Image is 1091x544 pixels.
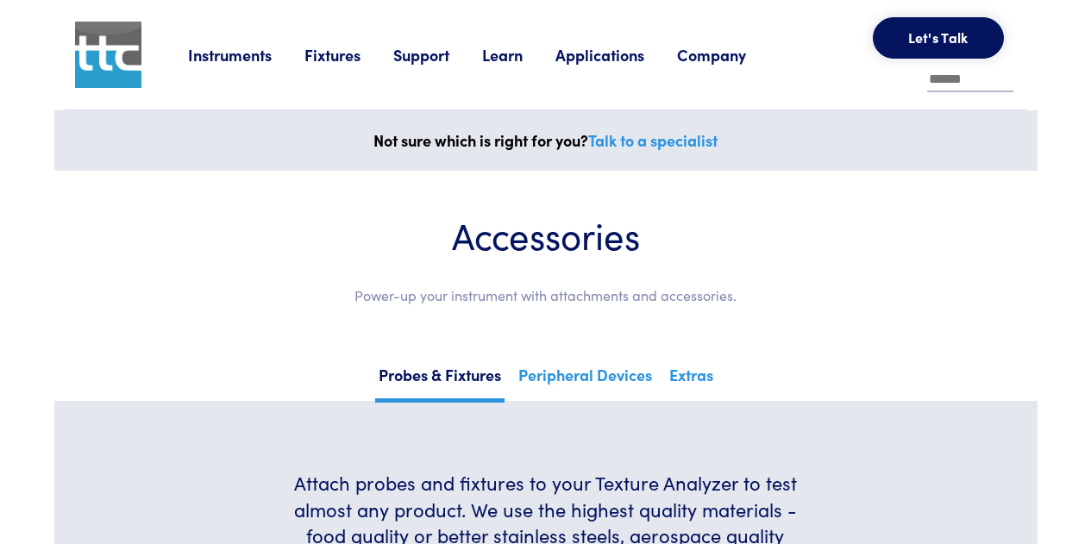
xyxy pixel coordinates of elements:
a: Applications [555,44,677,66]
img: ttc_logo_1x1_v1.0.png [75,22,141,88]
a: Company [677,44,779,66]
a: Extras [666,360,717,398]
button: Let's Talk [873,17,1004,59]
a: Learn [482,44,555,66]
a: Peripheral Devices [515,360,655,398]
p: Not sure which is right for you? [65,128,1027,153]
a: Fixtures [304,44,393,66]
a: Talk to a specialist [588,129,718,151]
a: Support [393,44,482,66]
p: Power-up your instrument with attachments and accessories. [106,285,986,307]
a: Probes & Fixtures [375,360,505,403]
h1: Accessories [106,212,986,258]
a: Instruments [188,44,304,66]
